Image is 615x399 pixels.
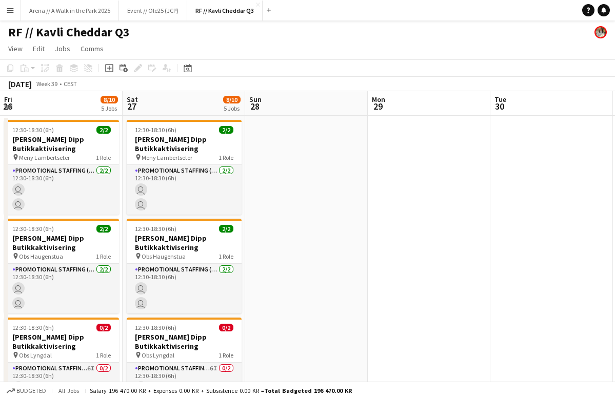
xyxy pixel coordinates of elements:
[135,126,176,134] span: 12:30-18:30 (6h)
[55,44,70,53] span: Jobs
[16,387,46,394] span: Budgeted
[127,332,242,351] h3: [PERSON_NAME] Dipp Butikkaktivisering
[224,104,240,112] div: 5 Jobs
[372,95,385,104] span: Mon
[248,100,262,112] span: 28
[494,95,506,104] span: Tue
[4,95,12,104] span: Fri
[4,234,119,252] h3: [PERSON_NAME] Dipp Butikkaktivisering
[12,324,54,331] span: 12:30-18:30 (6h)
[56,387,81,394] span: All jobs
[33,44,45,53] span: Edit
[4,332,119,351] h3: [PERSON_NAME] Dipp Butikkaktivisering
[96,351,111,359] span: 1 Role
[8,79,32,89] div: [DATE]
[219,324,233,331] span: 0/2
[4,42,27,55] a: View
[34,80,59,88] span: Week 39
[119,1,187,20] button: Event // Ole25 (JCP)
[12,225,54,233] span: 12:30-18:30 (6h)
[594,26,607,38] app-user-avatar: Sara Torsnes
[76,42,108,55] a: Comms
[187,1,263,20] button: RF // Kavli Cheddar Q3
[4,219,119,313] app-job-card: 12:30-18:30 (6h)2/2[PERSON_NAME] Dipp Butikkaktivisering Obs Haugenstua1 RolePromotional Staffing...
[127,120,242,215] app-job-card: 12:30-18:30 (6h)2/2[PERSON_NAME] Dipp Butikkaktivisering Meny Lambertseter1 RolePromotional Staff...
[127,234,242,252] h3: [PERSON_NAME] Dipp Butikkaktivisering
[19,351,52,359] span: Obs Lyngdal
[142,351,174,359] span: Obs Lyngdal
[127,219,242,313] app-job-card: 12:30-18:30 (6h)2/2[PERSON_NAME] Dipp Butikkaktivisering Obs Haugenstua1 RolePromotional Staffing...
[12,126,54,134] span: 12:30-18:30 (6h)
[96,253,111,260] span: 1 Role
[125,100,138,112] span: 27
[101,104,117,112] div: 5 Jobs
[96,126,111,134] span: 2/2
[96,225,111,233] span: 2/2
[135,225,176,233] span: 12:30-18:30 (6h)
[96,324,111,331] span: 0/2
[219,126,233,134] span: 2/2
[51,42,74,55] a: Jobs
[29,42,49,55] a: Edit
[142,253,186,260] span: Obs Haugenstua
[4,165,119,215] app-card-role: Promotional Staffing (Promotional Staff)2/212:30-18:30 (6h)
[8,25,130,40] h1: RF // Kavli Cheddar Q3
[219,253,233,260] span: 1 Role
[81,44,104,53] span: Comms
[127,135,242,153] h3: [PERSON_NAME] Dipp Butikkaktivisering
[5,385,48,396] button: Budgeted
[493,100,506,112] span: 30
[219,225,233,233] span: 2/2
[8,44,23,53] span: View
[90,387,352,394] div: Salary 196 470.00 KR + Expenses 0.00 KR + Subsistence 0.00 KR =
[249,95,262,104] span: Sun
[4,264,119,313] app-card-role: Promotional Staffing (Promotional Staff)2/212:30-18:30 (6h)
[4,120,119,215] app-job-card: 12:30-18:30 (6h)2/2[PERSON_NAME] Dipp Butikkaktivisering Meny Lambertseter1 RolePromotional Staff...
[142,154,192,161] span: Meny Lambertseter
[3,100,12,112] span: 26
[135,324,176,331] span: 12:30-18:30 (6h)
[219,154,233,161] span: 1 Role
[370,100,385,112] span: 29
[219,351,233,359] span: 1 Role
[21,1,119,20] button: Arena // A Walk in the Park 2025
[127,165,242,215] app-card-role: Promotional Staffing (Promotional Staff)2/212:30-18:30 (6h)
[4,135,119,153] h3: [PERSON_NAME] Dipp Butikkaktivisering
[19,154,70,161] span: Meny Lambertseter
[96,154,111,161] span: 1 Role
[19,253,63,260] span: Obs Haugenstua
[101,96,118,103] span: 8/10
[64,80,77,88] div: CEST
[264,387,352,394] span: Total Budgeted 196 470.00 KR
[223,96,241,103] span: 8/10
[127,264,242,313] app-card-role: Promotional Staffing (Promotional Staff)2/212:30-18:30 (6h)
[127,95,138,104] span: Sat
